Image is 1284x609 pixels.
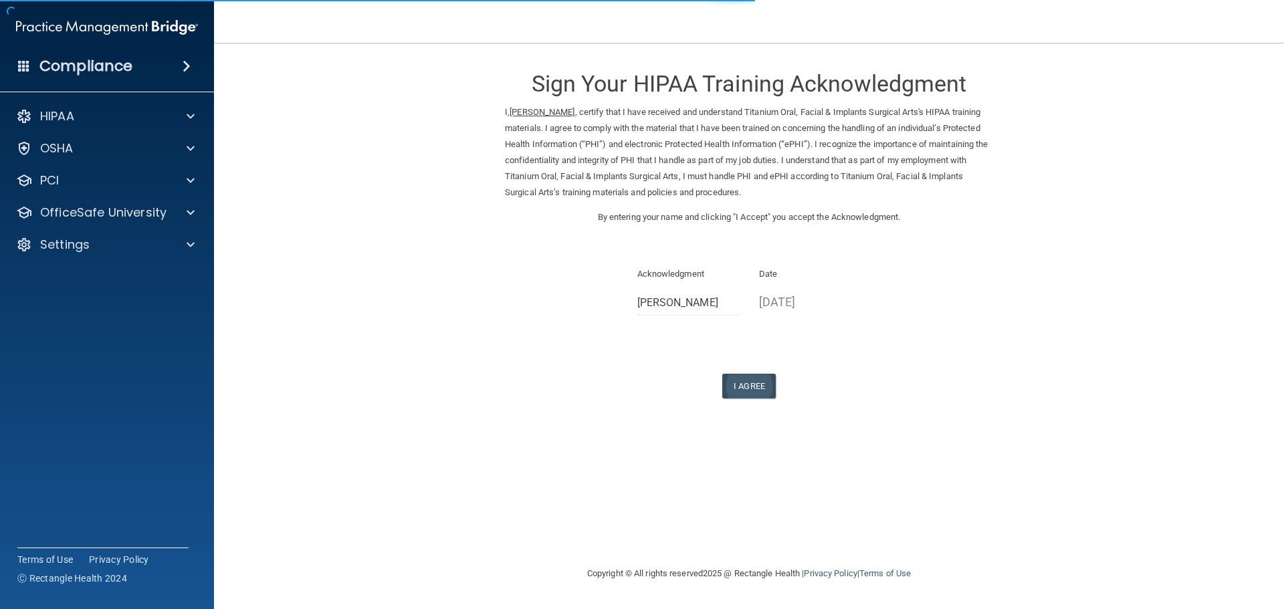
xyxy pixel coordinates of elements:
[637,291,740,316] input: Full Name
[17,553,73,566] a: Terms of Use
[40,172,59,189] p: PCI
[16,237,195,253] a: Settings
[16,140,195,156] a: OSHA
[759,291,861,313] p: [DATE]
[17,572,127,585] span: Ⓒ Rectangle Health 2024
[722,374,776,398] button: I Agree
[505,104,993,201] p: I, , certify that I have received and understand Titanium Oral, Facial & Implants Surgical Arts's...
[505,209,993,225] p: By entering your name and clicking "I Accept" you accept the Acknowledgment.
[759,266,861,282] p: Date
[859,568,911,578] a: Terms of Use
[16,14,198,41] img: PMB logo
[40,140,74,156] p: OSHA
[16,205,195,221] a: OfficeSafe University
[510,107,574,117] ins: [PERSON_NAME]
[40,205,167,221] p: OfficeSafe University
[39,57,132,76] h4: Compliance
[505,72,993,96] h3: Sign Your HIPAA Training Acknowledgment
[505,552,993,595] div: Copyright © All rights reserved 2025 @ Rectangle Health | |
[40,108,74,124] p: HIPAA
[16,172,195,189] a: PCI
[40,237,90,253] p: Settings
[89,553,149,566] a: Privacy Policy
[637,266,740,282] p: Acknowledgment
[804,568,857,578] a: Privacy Policy
[16,108,195,124] a: HIPAA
